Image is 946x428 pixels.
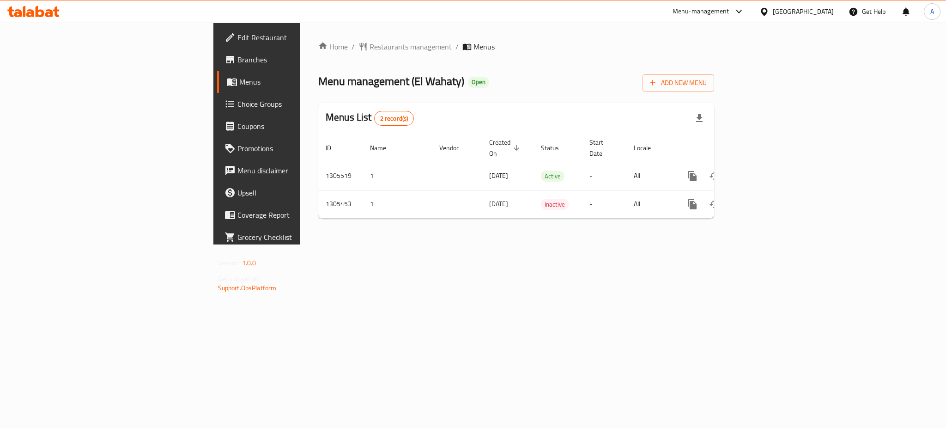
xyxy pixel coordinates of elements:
[703,193,726,215] button: Change Status
[217,204,371,226] a: Coverage Report
[326,142,343,153] span: ID
[237,121,364,132] span: Coupons
[237,165,364,176] span: Menu disclaimer
[455,41,459,52] li: /
[217,226,371,248] a: Grocery Checklist
[217,71,371,93] a: Menus
[370,41,452,52] span: Restaurants management
[375,114,414,123] span: 2 record(s)
[703,165,726,187] button: Change Status
[634,142,663,153] span: Locale
[326,110,414,126] h2: Menus List
[681,165,703,187] button: more
[681,193,703,215] button: more
[217,182,371,204] a: Upsell
[541,171,564,182] span: Active
[237,98,364,110] span: Choice Groups
[217,159,371,182] a: Menu disclaimer
[374,111,414,126] div: Total records count
[582,190,626,218] td: -
[237,32,364,43] span: Edit Restaurant
[218,273,261,285] span: Get support on:
[363,190,432,218] td: 1
[643,74,714,92] button: Add New Menu
[237,187,364,198] span: Upsell
[318,71,464,92] span: Menu management ( El Wahaty )
[217,49,371,71] a: Branches
[363,162,432,190] td: 1
[489,170,508,182] span: [DATE]
[489,137,522,159] span: Created On
[370,142,398,153] span: Name
[489,198,508,210] span: [DATE]
[468,77,489,88] div: Open
[217,115,371,137] a: Coupons
[358,41,452,52] a: Restaurants management
[541,171,564,182] div: Active
[688,107,710,129] div: Export file
[217,93,371,115] a: Choice Groups
[439,142,471,153] span: Vendor
[626,162,674,190] td: All
[468,78,489,86] span: Open
[217,137,371,159] a: Promotions
[673,6,729,17] div: Menu-management
[237,232,364,243] span: Grocery Checklist
[242,257,256,269] span: 1.0.0
[582,162,626,190] td: -
[237,143,364,154] span: Promotions
[217,26,371,49] a: Edit Restaurant
[541,199,569,210] span: Inactive
[674,134,777,162] th: Actions
[318,41,714,52] nav: breadcrumb
[237,54,364,65] span: Branches
[773,6,834,17] div: [GEOGRAPHIC_DATA]
[541,142,571,153] span: Status
[218,282,277,294] a: Support.OpsPlatform
[626,190,674,218] td: All
[237,209,364,220] span: Coverage Report
[473,41,495,52] span: Menus
[930,6,934,17] span: A
[650,77,707,89] span: Add New Menu
[239,76,364,87] span: Menus
[318,134,777,219] table: enhanced table
[589,137,615,159] span: Start Date
[218,257,241,269] span: Version:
